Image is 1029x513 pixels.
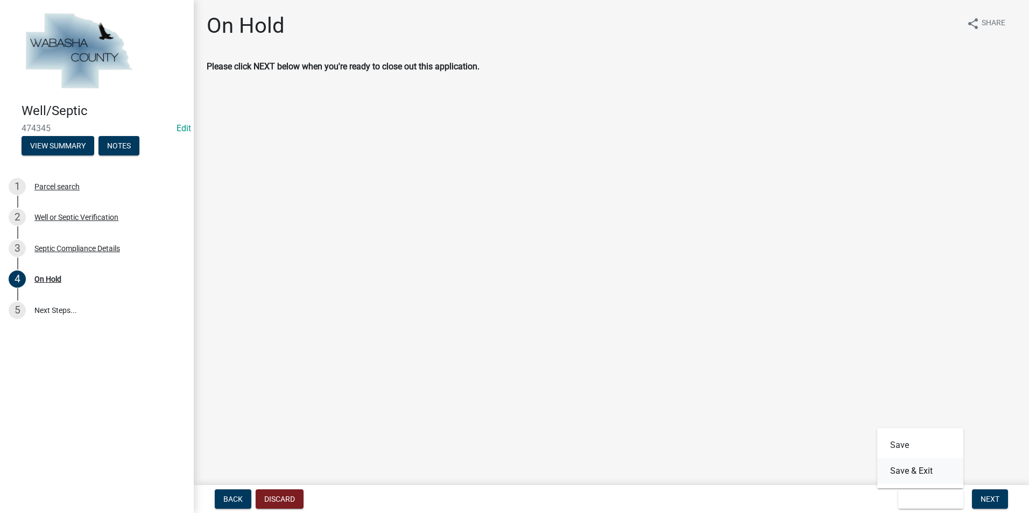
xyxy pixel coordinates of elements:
[981,495,999,503] span: Next
[207,13,285,39] h1: On Hold
[34,275,61,283] div: On Hold
[9,178,26,195] div: 1
[207,61,480,72] strong: Please click NEXT below when you're ready to close out this application.
[22,123,172,133] span: 474345
[967,17,979,30] i: share
[34,183,80,190] div: Parcel search
[34,213,118,221] div: Well or Septic Verification
[256,489,304,509] button: Discard
[877,458,963,484] button: Save & Exit
[958,13,1014,34] button: shareShare
[9,270,26,288] div: 4
[215,489,251,509] button: Back
[877,428,963,488] div: Save & Exit
[22,142,94,151] wm-modal-confirm: Summary
[177,123,191,133] wm-modal-confirm: Edit Application Number
[972,489,1008,509] button: Next
[982,17,1005,30] span: Share
[9,209,26,226] div: 2
[223,495,243,503] span: Back
[22,136,94,155] button: View Summary
[98,142,139,151] wm-modal-confirm: Notes
[907,495,948,503] span: Save & Exit
[9,240,26,257] div: 3
[34,245,120,252] div: Septic Compliance Details
[98,136,139,155] button: Notes
[177,123,191,133] a: Edit
[877,432,963,458] button: Save
[22,11,136,92] img: Wabasha County, Minnesota
[22,103,185,119] h4: Well/Septic
[9,302,26,319] div: 5
[898,489,963,509] button: Save & Exit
